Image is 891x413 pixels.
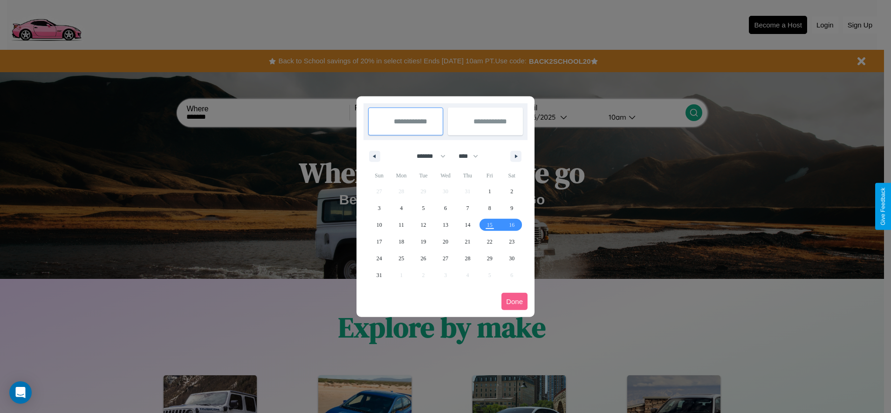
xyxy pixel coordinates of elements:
[377,233,382,250] span: 17
[465,250,470,267] span: 28
[421,233,426,250] span: 19
[509,233,514,250] span: 23
[398,233,404,250] span: 18
[377,217,382,233] span: 10
[501,250,523,267] button: 30
[487,250,493,267] span: 29
[434,250,456,267] button: 27
[412,250,434,267] button: 26
[487,233,493,250] span: 22
[488,200,491,217] span: 8
[479,217,500,233] button: 15
[479,250,500,267] button: 29
[501,200,523,217] button: 9
[390,250,412,267] button: 25
[412,233,434,250] button: 19
[501,168,523,183] span: Sat
[457,217,479,233] button: 14
[466,200,469,217] span: 7
[368,267,390,284] button: 31
[368,200,390,217] button: 3
[444,200,447,217] span: 6
[457,233,479,250] button: 21
[501,293,528,310] button: Done
[443,250,448,267] span: 27
[390,217,412,233] button: 11
[422,200,425,217] span: 5
[368,217,390,233] button: 10
[390,168,412,183] span: Mon
[434,217,456,233] button: 13
[501,183,523,200] button: 2
[510,183,513,200] span: 2
[501,217,523,233] button: 16
[443,233,448,250] span: 20
[412,217,434,233] button: 12
[368,250,390,267] button: 24
[487,217,493,233] span: 15
[509,250,514,267] span: 30
[390,233,412,250] button: 18
[457,250,479,267] button: 28
[880,188,886,225] div: Give Feedback
[434,233,456,250] button: 20
[434,200,456,217] button: 6
[421,250,426,267] span: 26
[400,200,403,217] span: 4
[465,217,470,233] span: 14
[390,200,412,217] button: 4
[377,267,382,284] span: 31
[412,200,434,217] button: 5
[488,183,491,200] span: 1
[398,217,404,233] span: 11
[479,233,500,250] button: 22
[509,217,514,233] span: 16
[377,250,382,267] span: 24
[412,168,434,183] span: Tue
[421,217,426,233] span: 12
[510,200,513,217] span: 9
[378,200,381,217] span: 3
[501,233,523,250] button: 23
[479,168,500,183] span: Fri
[457,200,479,217] button: 7
[368,168,390,183] span: Sun
[457,168,479,183] span: Thu
[398,250,404,267] span: 25
[465,233,470,250] span: 21
[434,168,456,183] span: Wed
[9,381,32,404] div: Open Intercom Messenger
[479,200,500,217] button: 8
[443,217,448,233] span: 13
[479,183,500,200] button: 1
[368,233,390,250] button: 17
